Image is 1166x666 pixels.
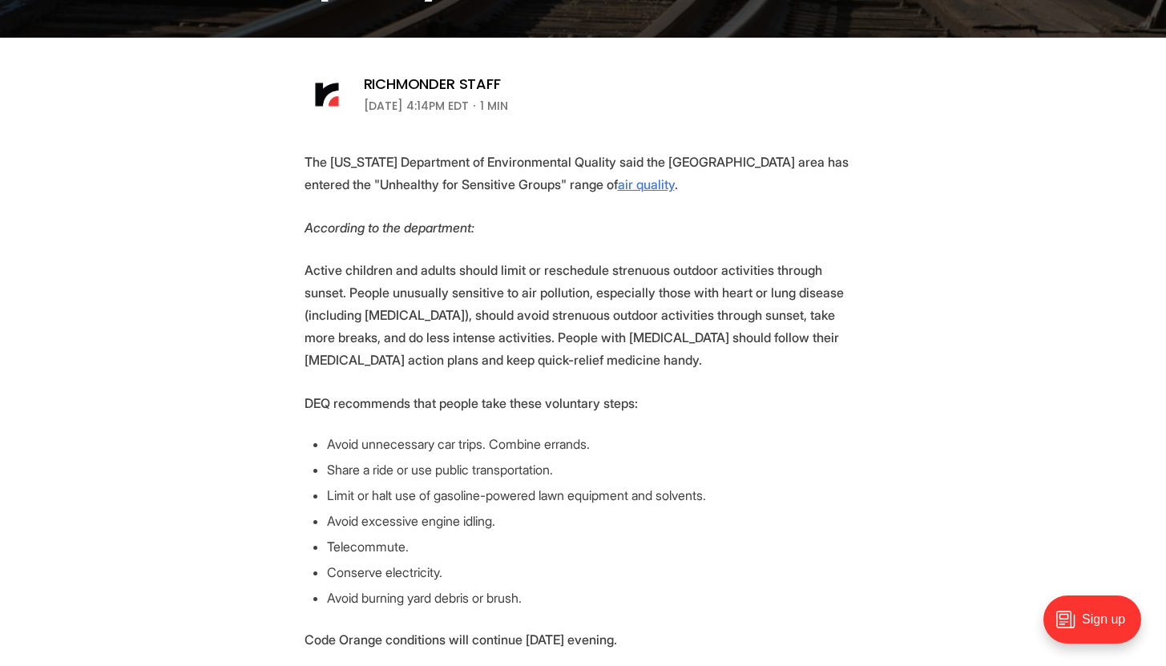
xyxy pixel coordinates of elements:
[364,96,469,115] time: [DATE] 4:14PM EDT
[327,434,862,454] li: Avoid unnecessary car trips. Combine errands.
[327,460,862,479] li: Share a ride or use public transportation.
[327,537,862,556] li: Telecommute.
[327,511,862,531] li: Avoid excessive engine idling.
[327,563,862,582] li: Conserve electricity.
[327,486,862,505] li: Limit or halt use of gasoline-powered lawn equipment and solvents.
[305,259,862,371] p: Active children and adults should limit or reschedule strenuous outdoor activities through sunset...
[305,72,349,117] img: Richmonder Staff
[305,392,862,414] p: DEQ recommends that people take these voluntary steps:
[364,75,501,94] a: Richmonder Staff
[305,628,862,651] p: Code Orange conditions will continue [DATE] evening.
[327,588,862,607] li: Avoid burning yard debris or brush.
[480,96,508,115] span: 1 min
[1030,587,1166,666] iframe: portal-trigger
[618,176,675,192] a: air quality
[305,151,862,196] p: The [US_STATE] Department of Environmental Quality said the [GEOGRAPHIC_DATA] area has entered th...
[305,220,474,236] em: According to the department:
